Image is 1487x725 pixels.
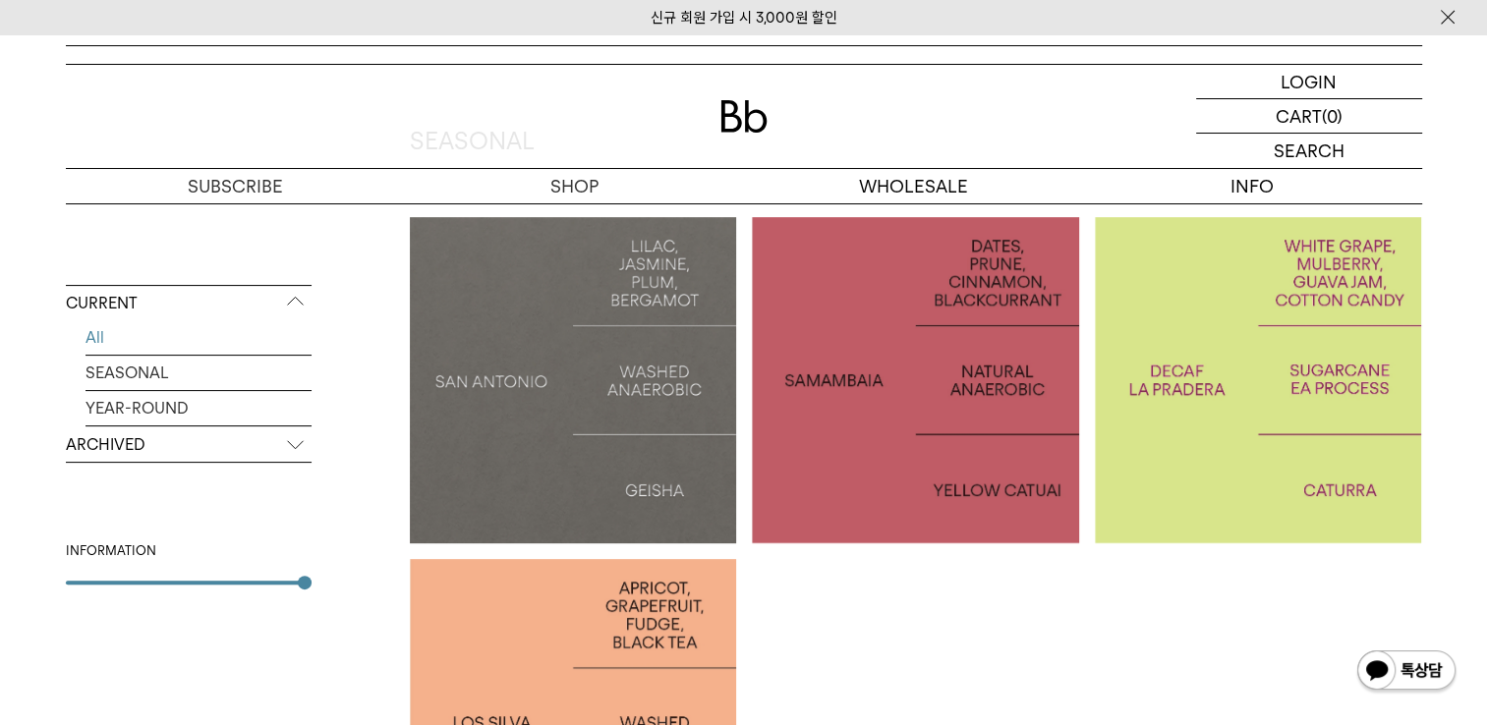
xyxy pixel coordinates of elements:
[405,169,744,203] a: SHOP
[651,9,837,27] a: 신규 회원 가입 시 3,000원 할인
[86,356,312,390] a: SEASONAL
[1196,65,1422,99] a: LOGIN
[1274,134,1344,168] p: SEARCH
[1322,99,1343,133] p: (0)
[1083,169,1422,203] p: INFO
[744,169,1083,203] p: WHOLESALE
[86,391,312,425] a: YEAR-ROUND
[86,320,312,355] a: All
[1281,65,1337,98] p: LOGIN
[1095,217,1422,544] a: 콜롬비아 라 프라데라 디카페인 COLOMBIA LA PRADERA DECAF
[66,286,312,321] p: CURRENT
[66,427,312,463] p: ARCHIVED
[720,100,768,133] img: 로고
[1276,99,1322,133] p: CART
[1355,648,1458,696] img: 카카오톡 채널 1:1 채팅 버튼
[1196,99,1422,134] a: CART (0)
[66,169,405,203] a: SUBSCRIBE
[752,217,1079,544] a: 브라질 사맘바이아BRAZIL SAMAMBAIA
[410,217,737,544] a: 산 안토니오: 게이샤SAN ANTONIO: GEISHA
[66,541,312,561] div: INFORMATION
